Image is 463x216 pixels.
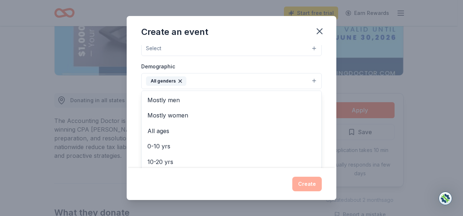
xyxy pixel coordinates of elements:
button: All genders [141,73,322,89]
span: Mostly men [147,95,316,105]
span: Mostly women [147,111,316,120]
span: 0-10 yrs [147,141,316,151]
span: 10-20 yrs [147,157,316,167]
span: All ages [147,126,316,136]
div: All genders [146,76,186,86]
div: All genders [141,91,322,178]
